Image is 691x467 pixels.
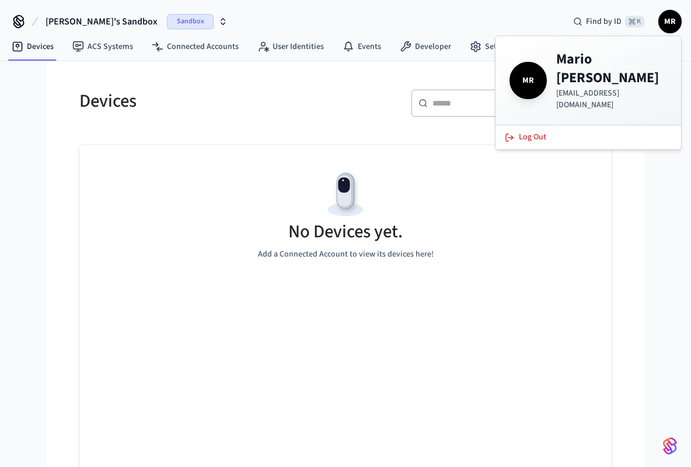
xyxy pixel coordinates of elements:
[658,10,682,33] button: MR
[390,36,460,57] a: Developer
[248,36,333,57] a: User Identities
[460,36,524,57] a: Settings
[288,220,403,244] h5: No Devices yet.
[512,64,545,97] span: MR
[663,437,677,455] img: SeamLogoGradient.69752ec5.svg
[63,36,142,57] a: ACS Systems
[319,168,372,221] img: Devices Empty State
[333,36,390,57] a: Events
[46,15,158,29] span: [PERSON_NAME]'s Sandbox
[2,36,63,57] a: Devices
[167,14,214,29] span: Sandbox
[586,16,622,27] span: Find by ID
[79,89,338,113] h5: Devices
[625,16,644,27] span: ⌘ K
[564,11,654,32] div: Find by ID⌘ K
[498,128,679,147] button: Log Out
[556,87,667,111] p: [EMAIL_ADDRESS][DOMAIN_NAME]
[142,36,248,57] a: Connected Accounts
[556,50,667,87] h4: Mario [PERSON_NAME]
[258,248,434,261] p: Add a Connected Account to view its devices here!
[659,11,680,32] span: MR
